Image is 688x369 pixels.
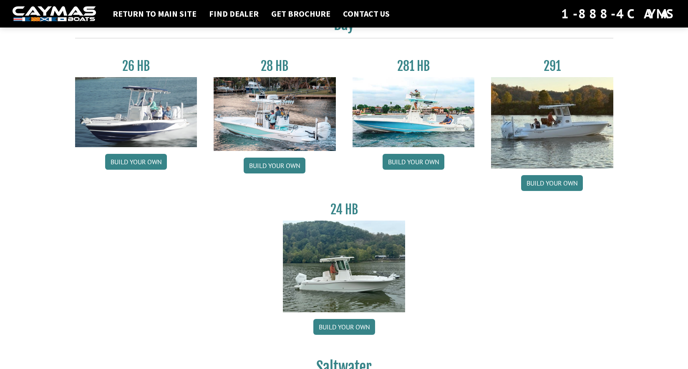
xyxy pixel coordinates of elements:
h3: 26 HB [75,58,197,74]
img: white-logo-c9c8dbefe5ff5ceceb0f0178aa75bf4bb51f6bca0971e226c86eb53dfe498488.png [13,6,96,22]
h3: 24 HB [283,202,405,217]
a: Find Dealer [205,8,263,19]
a: Build your own [244,158,305,173]
div: 1-888-4CAYMAS [561,5,675,23]
a: Contact Us [339,8,394,19]
img: 24_HB_thumbnail.jpg [283,221,405,312]
a: Build your own [383,154,444,170]
a: Return to main site [108,8,201,19]
h3: 28 HB [214,58,336,74]
img: 26_new_photo_resized.jpg [75,77,197,147]
h3: 281 HB [353,58,475,74]
a: Build your own [521,175,583,191]
img: 291_Thumbnail.jpg [491,77,613,168]
img: 28_hb_thumbnail_for_caymas_connect.jpg [214,77,336,151]
h3: 291 [491,58,613,74]
a: Build your own [313,319,375,335]
img: 28-hb-twin.jpg [353,77,475,147]
a: Get Brochure [267,8,335,19]
a: Build your own [105,154,167,170]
